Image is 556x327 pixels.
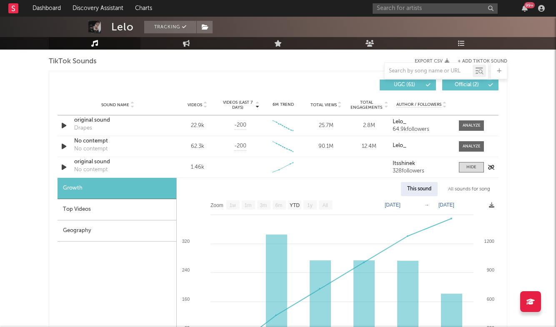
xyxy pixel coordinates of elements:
[101,102,129,107] span: Sound Name
[393,161,451,167] a: Itsshinek
[393,119,451,125] a: Lelo_
[524,2,535,8] div: 99 +
[111,21,134,33] div: Lelo
[458,59,507,64] button: + Add TikTok Sound
[182,267,190,272] text: 240
[307,142,346,151] div: 90.1M
[448,82,486,87] span: Official ( 2 )
[484,239,494,244] text: 1200
[385,68,473,75] input: Search by song name or URL
[401,182,438,196] div: This sound
[424,202,429,208] text: →
[74,124,92,132] div: Drapes
[290,202,300,208] text: YTD
[522,5,528,12] button: 99+
[307,202,313,208] text: 1y
[373,3,498,14] input: Search for artists
[58,178,176,199] div: Growth
[234,142,246,150] span: -200
[74,166,108,174] div: No contempt
[260,202,267,208] text: 3m
[58,220,176,242] div: Geography
[74,145,108,153] div: No contempt
[74,158,161,166] a: original sound
[442,80,498,90] button: Official(2)
[487,267,494,272] text: 900
[74,116,161,125] a: original sound
[182,239,190,244] text: 320
[385,82,423,87] span: UGC ( 61 )
[449,59,507,64] button: + Add TikTok Sound
[49,57,97,67] span: TikTok Sounds
[178,142,217,151] div: 62.3k
[350,100,383,110] span: Total Engagements
[396,102,441,107] span: Author / Followers
[393,161,415,166] strong: Itsshinek
[380,80,436,90] button: UGC(61)
[210,202,223,208] text: Zoom
[275,202,283,208] text: 6m
[487,297,494,302] text: 600
[188,102,202,107] span: Videos
[438,202,454,208] text: [DATE]
[393,143,406,148] strong: Lelo_
[307,122,346,130] div: 25.7M
[74,137,161,145] a: No contempt
[393,127,451,132] div: 64.9k followers
[393,143,451,149] a: Lelo_
[230,202,236,208] text: 1w
[245,202,252,208] text: 1m
[234,121,246,130] span: -200
[221,100,255,110] span: Videos (last 7 days)
[393,119,406,125] strong: Lelo_
[178,163,217,172] div: 1.46k
[322,202,328,208] text: All
[350,142,388,151] div: 12.4M
[144,21,196,33] button: Tracking
[311,102,337,107] span: Total Views
[58,199,176,220] div: Top Videos
[264,102,303,108] div: 6M Trend
[350,122,388,130] div: 2.8M
[385,202,401,208] text: [DATE]
[178,122,217,130] div: 22.9k
[393,168,451,174] div: 328 followers
[182,297,190,302] text: 160
[442,182,496,196] div: All sounds for song
[415,59,449,64] button: Export CSV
